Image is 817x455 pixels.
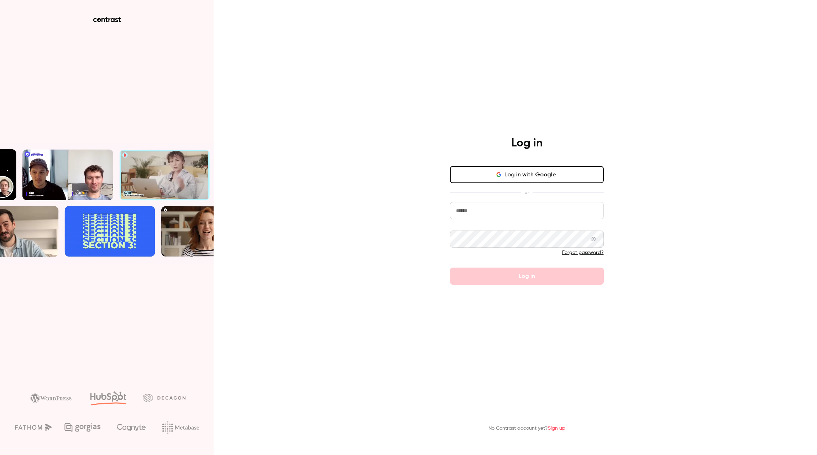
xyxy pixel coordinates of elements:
[143,394,185,402] img: decagon
[548,426,565,431] a: Sign up
[521,189,533,196] span: or
[450,166,604,183] button: Log in with Google
[562,250,604,255] a: Forgot password?
[488,425,565,432] p: No Contrast account yet?
[511,136,543,150] h4: Log in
